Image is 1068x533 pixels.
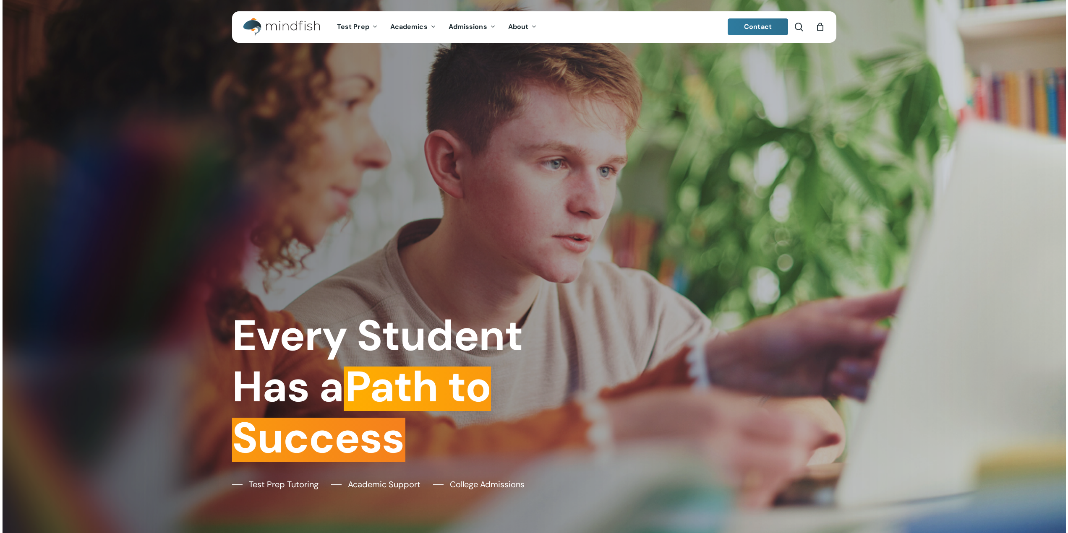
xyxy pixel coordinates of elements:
span: College Admissions [450,478,525,491]
nav: Main Menu [331,11,543,43]
header: Main Menu [232,11,836,43]
em: Path to Success [232,359,491,466]
span: Contact [744,22,772,31]
a: Academic Support [331,478,420,491]
span: Academics [390,22,428,31]
span: About [508,22,529,31]
a: Test Prep [331,23,384,31]
span: Test Prep [337,22,369,31]
a: Contact [728,18,788,35]
a: College Admissions [433,478,525,491]
a: Admissions [442,23,502,31]
a: Test Prep Tutoring [232,478,319,491]
a: Cart [816,22,825,31]
span: Test Prep Tutoring [249,478,319,491]
iframe: Chatbot [1013,478,1056,521]
span: Admissions [449,22,487,31]
h1: Every Student Has a [232,310,528,464]
a: About [502,23,543,31]
a: Academics [384,23,442,31]
span: Academic Support [348,478,420,491]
